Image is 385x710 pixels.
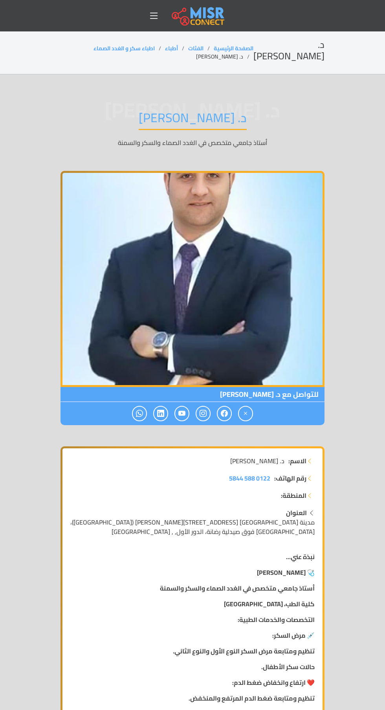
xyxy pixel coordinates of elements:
img: د. محمد عبد الغني [60,171,324,387]
strong: أستاذ جامعي متخصص في الغدد الصماء والسكر والسمنة [160,582,315,594]
strong: ❤️ ارتفاع وانخفاض ضغط الدم: [232,677,315,688]
strong: المنطقة: [281,491,306,500]
a: أطباء [165,43,178,53]
span: د. [PERSON_NAME] [230,456,284,466]
strong: الاسم: [288,456,306,466]
a: 0122 588 5844 [229,473,270,483]
strong: تنظيم ومتابعة ضغط الدم المرتفع والمنخفض. [189,692,315,704]
strong: نبذة عني... [286,551,315,563]
span: مدينة [GEOGRAPHIC_DATA] [STREET_ADDRESS][PERSON_NAME] ([GEOGRAPHIC_DATA])، [GEOGRAPHIC_DATA] فوق ... [70,516,315,538]
h1: د. [PERSON_NAME] [139,110,247,130]
strong: 💉 مرض السكر: [272,629,315,641]
h2: د. [PERSON_NAME] [253,39,324,62]
a: الفئات [188,43,203,53]
span: للتواصل مع د. [PERSON_NAME] [60,387,324,402]
strong: تنظيم ومتابعة مرض السكر النوع الأول والنوع الثاني. [173,645,315,657]
p: أستاذ جامعي متخصص في الغدد الصماء والسكر والسمنة [60,138,324,147]
strong: التخصصات والخدمات الطبية: [238,614,315,626]
span: 0122 588 5844 [229,472,270,484]
strong: رقم الهاتف: [274,473,306,483]
strong: كلية الطب، [GEOGRAPHIC_DATA] [224,598,315,610]
li: د. [PERSON_NAME] [196,53,253,61]
a: الصفحة الرئيسية [214,43,253,53]
strong: 🩺 [PERSON_NAME] [257,567,315,578]
img: main.misr_connect [172,6,224,26]
strong: العنوان [286,507,307,519]
strong: حالات سكر الأطفال. [261,661,315,673]
a: اطباء سكر و الغدد الصماء [93,43,155,53]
